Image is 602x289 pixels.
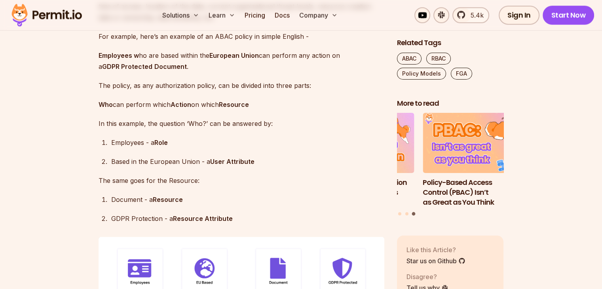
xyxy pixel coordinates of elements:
h2: More to read [397,99,504,108]
strong: Document [154,63,187,70]
li: 2 of 3 [308,113,414,207]
img: Policy-Based Access Control (PBAC) Isn’t as Great as You Think [423,113,530,173]
strong: Employees w [99,51,139,59]
a: ABAC [397,53,422,65]
a: RBAC [426,53,451,65]
button: Learn [205,7,238,23]
li: 3 of 3 [423,113,530,207]
strong: Who [99,101,113,108]
a: Policy-Based Access Control (PBAC) Isn’t as Great as You ThinkPolicy-Based Access Control (PBAC) ... [423,113,530,207]
button: Go to slide 1 [398,212,401,215]
strong: Action [171,101,191,108]
strong: European Union [209,51,259,59]
p: For example, here’s an example of an ABAC policy in simple English - [99,31,384,42]
button: Solutions [159,7,202,23]
div: Document - a [111,194,384,205]
a: Start Now [543,6,594,25]
h3: Policy-Based Access Control (PBAC) Isn’t as Great as You Think [423,178,530,207]
a: Docs [272,7,293,23]
a: Sign In [499,6,539,25]
p: The policy, as any authorization policy, can be divided into three parts: [99,80,384,91]
a: FGA [451,68,472,80]
span: 5.4k [466,10,484,20]
p: The same goes for the Resource: [99,175,384,186]
p: Like this Article? [406,245,465,255]
p: Disagree? [406,272,448,281]
a: Policy Models [397,68,446,80]
a: 5.4k [452,7,489,23]
a: Pricing [241,7,268,23]
h3: Implementing Authentication and Authorization in Next.js [308,178,414,198]
button: Go to slide 3 [412,212,416,216]
p: ho are based within the can perform any action on a . [99,50,384,72]
div: Based in the European Union - a [111,156,384,167]
strong: Resource [219,101,249,108]
strong: User Attribute [210,158,254,165]
strong: Role [154,139,168,146]
h2: Related Tags [397,38,504,48]
a: Star us on Github [406,256,465,266]
p: can perform which on which [99,99,384,110]
button: Go to slide 2 [405,212,408,215]
strong: GDPR Protected [102,63,152,70]
img: Implementing Authentication and Authorization in Next.js [308,113,414,173]
button: Company [296,7,341,23]
p: In this example, the question ‘Who?’ can be answered by: [99,118,384,129]
div: Posts [397,113,504,217]
strong: Resource [153,196,183,203]
strong: Resource Attribute [173,215,233,222]
div: Employees - a [111,137,384,148]
div: GDPR Protection - a [111,213,384,224]
img: Permit logo [8,2,85,29]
